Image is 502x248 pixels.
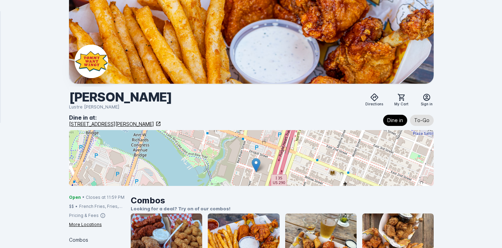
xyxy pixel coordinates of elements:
[79,203,125,210] div: French Fries, Fries, Fried Chicken, Tots, Buffalo Wings, Chicken, Wings, Fried Pickles
[69,104,172,111] div: Lustre [PERSON_NAME]
[383,113,434,127] mat-chip-listbox: Fulfillment
[131,194,434,207] h1: Combos
[69,212,99,219] div: Pricing & Fees
[69,194,81,201] span: Open
[69,89,172,105] div: [PERSON_NAME]
[69,203,74,210] div: $$
[75,45,108,78] img: Business Logo
[131,205,434,212] p: Looking for a deal? Try on of our combos!
[69,120,154,128] div: [STREET_ADDRESS][PERSON_NAME]
[82,194,124,201] span: • Closes at 11:59 PM
[252,158,260,172] img: Marker
[69,113,161,122] div: Dine in at:
[414,116,429,125] span: To-Go
[69,233,125,246] div: Combos
[365,102,383,107] span: Directions
[69,221,102,228] div: More Locations
[75,203,78,210] div: •
[387,116,403,125] span: Dine in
